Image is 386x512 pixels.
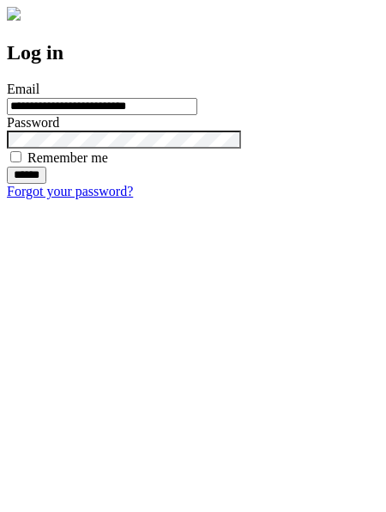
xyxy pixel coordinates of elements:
h2: Log in [7,41,379,64]
label: Remember me [27,150,108,165]
a: Forgot your password? [7,184,133,198]
label: Password [7,115,59,130]
label: Email [7,82,39,96]
img: logo-4e3dc11c47720685a147b03b5a06dd966a58ff35d612b21f08c02c0306f2b779.png [7,7,21,21]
